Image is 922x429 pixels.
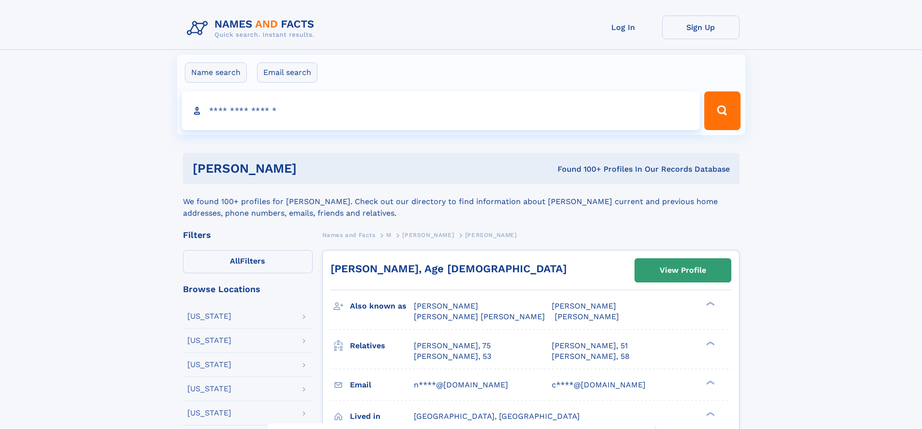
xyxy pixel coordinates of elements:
[414,340,491,351] a: [PERSON_NAME], 75
[183,231,313,239] div: Filters
[552,340,628,351] a: [PERSON_NAME], 51
[386,232,392,238] span: M
[402,232,454,238] span: [PERSON_NAME]
[414,301,478,311] span: [PERSON_NAME]
[350,298,414,314] h3: Also known as
[182,91,700,130] input: search input
[635,259,731,282] a: View Profile
[183,184,740,219] div: We found 100+ profiles for [PERSON_NAME]. Check out our directory to find information about [PERS...
[704,301,715,307] div: ❯
[427,164,730,175] div: Found 100+ Profiles In Our Records Database
[704,91,740,130] button: Search Button
[183,285,313,294] div: Browse Locations
[185,62,247,83] label: Name search
[704,340,715,346] div: ❯
[386,229,392,241] a: M
[187,361,231,369] div: [US_STATE]
[350,338,414,354] h3: Relatives
[187,312,231,320] div: [US_STATE]
[230,256,240,266] span: All
[183,15,322,42] img: Logo Names and Facts
[322,229,376,241] a: Names and Facts
[350,377,414,393] h3: Email
[555,312,619,321] span: [PERSON_NAME]
[585,15,662,39] a: Log In
[552,351,630,362] a: [PERSON_NAME], 58
[465,232,517,238] span: [PERSON_NAME]
[193,163,427,175] h1: [PERSON_NAME]
[704,379,715,385] div: ❯
[257,62,317,83] label: Email search
[350,408,414,425] h3: Lived in
[662,15,740,39] a: Sign Up
[704,411,715,417] div: ❯
[414,351,491,362] a: [PERSON_NAME], 53
[402,229,454,241] a: [PERSON_NAME]
[331,263,567,275] a: [PERSON_NAME], Age [DEMOGRAPHIC_DATA]
[414,312,545,321] span: [PERSON_NAME] [PERSON_NAME]
[660,259,706,281] div: View Profile
[187,385,231,393] div: [US_STATE]
[552,301,616,311] span: [PERSON_NAME]
[187,337,231,344] div: [US_STATE]
[414,412,580,421] span: [GEOGRAPHIC_DATA], [GEOGRAPHIC_DATA]
[187,409,231,417] div: [US_STATE]
[183,250,313,273] label: Filters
